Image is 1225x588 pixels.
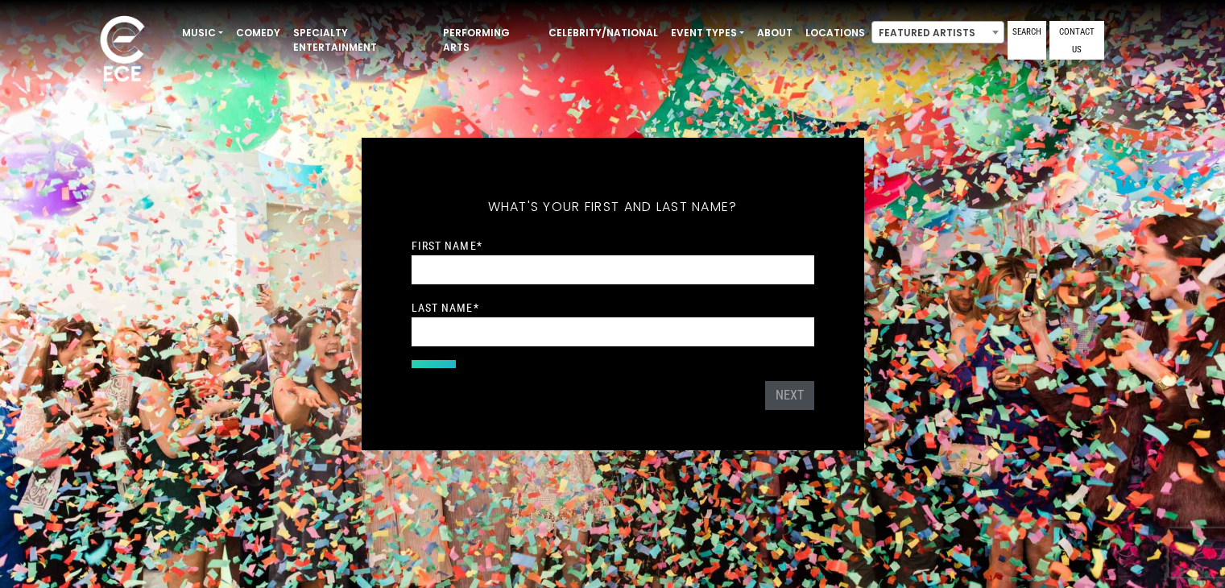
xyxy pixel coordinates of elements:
a: Music [176,19,230,47]
a: Locations [799,19,871,47]
a: Contact Us [1049,21,1104,60]
label: First Name [412,238,482,253]
span: Featured Artists [872,22,1004,44]
a: About [751,19,799,47]
a: Specialty Entertainment [287,19,437,61]
h5: What's your first and last name? [412,178,814,236]
label: Last Name [412,300,479,315]
a: Comedy [230,19,287,47]
img: ece_new_logo_whitev2-1.png [82,11,163,89]
a: Performing Arts [437,19,542,61]
span: Featured Artists [871,21,1004,43]
a: Celebrity/National [542,19,664,47]
a: Event Types [664,19,751,47]
a: Search [1008,21,1046,60]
